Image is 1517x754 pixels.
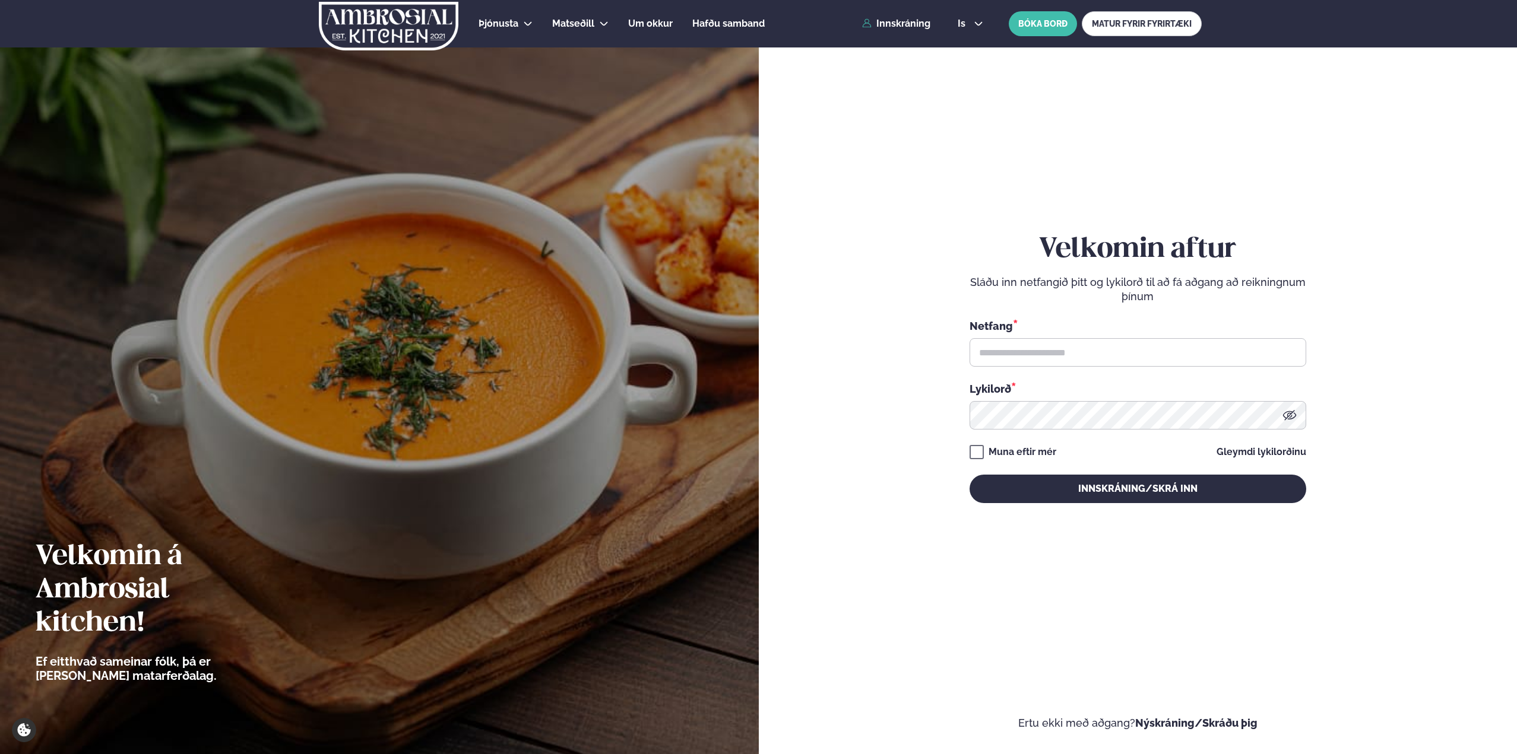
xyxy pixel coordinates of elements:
[479,18,518,29] span: Þjónusta
[692,17,765,31] a: Hafðu samband
[36,540,282,640] h2: Velkomin á Ambrosial kitchen!
[12,718,36,742] a: Cookie settings
[862,18,930,29] a: Innskráning
[970,318,1306,333] div: Netfang
[948,19,993,28] button: is
[628,18,673,29] span: Um okkur
[318,2,460,50] img: logo
[794,716,1482,730] p: Ertu ekki með aðgang?
[958,19,969,28] span: is
[1217,447,1306,457] a: Gleymdi lykilorðinu
[970,475,1306,503] button: Innskráning/Skrá inn
[970,275,1306,304] p: Sláðu inn netfangið þitt og lykilorð til að fá aðgang að reikningnum þínum
[552,18,594,29] span: Matseðill
[1082,11,1202,36] a: MATUR FYRIR FYRIRTÆKI
[36,654,282,683] p: Ef eitthvað sameinar fólk, þá er [PERSON_NAME] matarferðalag.
[970,381,1306,396] div: Lykilorð
[692,18,765,29] span: Hafðu samband
[1135,717,1258,729] a: Nýskráning/Skráðu þig
[479,17,518,31] a: Þjónusta
[970,233,1306,266] h2: Velkomin aftur
[552,17,594,31] a: Matseðill
[628,17,673,31] a: Um okkur
[1009,11,1077,36] button: BÓKA BORÐ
